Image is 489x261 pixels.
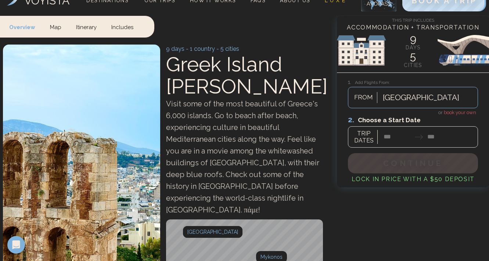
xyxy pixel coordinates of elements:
span: Visit some of the most beautiful of Greece's 6,000 islands. Go to beach after beach, experiencing... [166,99,319,214]
a: Map [43,16,69,38]
h4: or [348,108,478,116]
h3: Add Flights From: [348,78,478,87]
span: Continue [383,159,443,168]
div: Open Intercom Messenger [7,236,25,254]
h4: Lock in Price with a $50 deposit [348,175,478,184]
a: Overview [9,16,43,38]
span: 1. [348,79,355,85]
button: Continue [348,153,478,173]
span: Greek Island [PERSON_NAME] [166,52,328,99]
span: FROM [350,93,377,102]
h4: Accommodation + Transportation [337,23,489,32]
a: Includes [104,16,141,38]
span: book your own [444,110,476,115]
h4: This Trip Includes [337,16,489,23]
div: Map marker [183,226,242,238]
img: European Sights [337,28,489,73]
div: [GEOGRAPHIC_DATA] [183,226,242,238]
p: 9 days - 1 country - 5 cities [166,45,323,53]
a: Itinerary [69,16,104,38]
